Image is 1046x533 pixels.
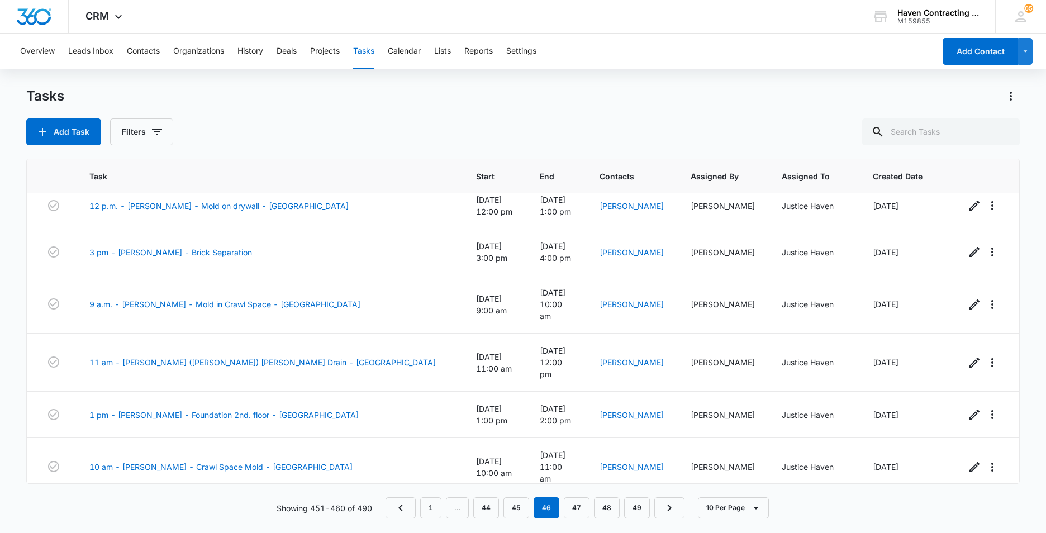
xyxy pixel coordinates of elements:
[600,358,664,367] a: [PERSON_NAME]
[420,497,441,518] a: Page 1
[26,88,64,104] h1: Tasks
[237,34,263,69] button: History
[476,404,507,425] span: [DATE] 1:00 pm
[476,170,497,182] span: Start
[540,241,571,263] span: [DATE] 4:00 pm
[624,497,650,518] a: Page 49
[691,246,755,258] div: [PERSON_NAME]
[540,170,557,182] span: End
[89,200,349,212] a: 12 p.m. - [PERSON_NAME] - Mold on drywall - [GEOGRAPHIC_DATA]
[594,497,620,518] a: Page 48
[691,409,755,421] div: [PERSON_NAME]
[782,356,846,368] div: Justice Haven
[89,298,360,310] a: 9 a.m. - [PERSON_NAME] - Mold in Crawl Space - [GEOGRAPHIC_DATA]
[698,497,769,518] button: 10 Per Page
[782,409,846,421] div: Justice Haven
[506,34,536,69] button: Settings
[473,497,499,518] a: Page 44
[89,356,436,368] a: 11 am - [PERSON_NAME] ([PERSON_NAME]) [PERSON_NAME] Drain - [GEOGRAPHIC_DATA]
[782,170,830,182] span: Assigned To
[89,170,433,182] span: Task
[691,356,755,368] div: [PERSON_NAME]
[388,34,421,69] button: Calendar
[691,461,755,473] div: [PERSON_NAME]
[540,346,565,379] span: [DATE] 12:00 pm
[1002,87,1020,105] button: Actions
[386,497,416,518] a: Previous Page
[782,298,846,310] div: Justice Haven
[476,294,507,315] span: [DATE] 9:00 am
[464,34,493,69] button: Reports
[600,299,664,309] a: [PERSON_NAME]
[873,248,898,257] span: [DATE]
[600,410,664,420] a: [PERSON_NAME]
[540,404,571,425] span: [DATE] 2:00 pm
[943,38,1018,65] button: Add Contact
[534,497,559,518] em: 46
[127,34,160,69] button: Contacts
[476,241,507,263] span: [DATE] 3:00 pm
[897,8,979,17] div: account name
[89,246,252,258] a: 3 pm - [PERSON_NAME] - Brick Separation
[68,34,113,69] button: Leads Inbox
[110,118,173,145] button: Filters
[600,462,664,472] a: [PERSON_NAME]
[691,298,755,310] div: [PERSON_NAME]
[873,410,898,420] span: [DATE]
[1024,4,1033,13] span: 65
[476,195,512,216] span: [DATE] 12:00 pm
[20,34,55,69] button: Overview
[873,170,923,182] span: Created Date
[540,450,565,483] span: [DATE] 11:00 am
[691,170,739,182] span: Assigned By
[353,34,374,69] button: Tasks
[782,200,846,212] div: Justice Haven
[26,118,101,145] button: Add Task
[540,288,565,321] span: [DATE] 10:00 am
[691,200,755,212] div: [PERSON_NAME]
[873,462,898,472] span: [DATE]
[873,201,898,211] span: [DATE]
[782,461,846,473] div: Justice Haven
[277,34,297,69] button: Deals
[564,497,589,518] a: Page 47
[503,497,529,518] a: Page 45
[862,118,1020,145] input: Search Tasks
[873,358,898,367] span: [DATE]
[600,248,664,257] a: [PERSON_NAME]
[310,34,340,69] button: Projects
[434,34,451,69] button: Lists
[873,299,898,309] span: [DATE]
[654,497,684,518] a: Next Page
[897,17,979,25] div: account id
[85,10,109,22] span: CRM
[476,456,512,478] span: [DATE] 10:00 am
[540,195,571,216] span: [DATE] 1:00 pm
[782,246,846,258] div: Justice Haven
[600,170,648,182] span: Contacts
[476,352,512,373] span: [DATE] 11:00 am
[386,497,684,518] nav: Pagination
[1024,4,1033,13] div: notifications count
[600,201,664,211] a: [PERSON_NAME]
[173,34,224,69] button: Organizations
[89,409,359,421] a: 1 pm - [PERSON_NAME] - Foundation 2nd. floor - [GEOGRAPHIC_DATA]
[89,461,353,473] a: 10 am - [PERSON_NAME] - Crawl Space Mold - [GEOGRAPHIC_DATA]
[277,502,372,514] p: Showing 451-460 of 490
